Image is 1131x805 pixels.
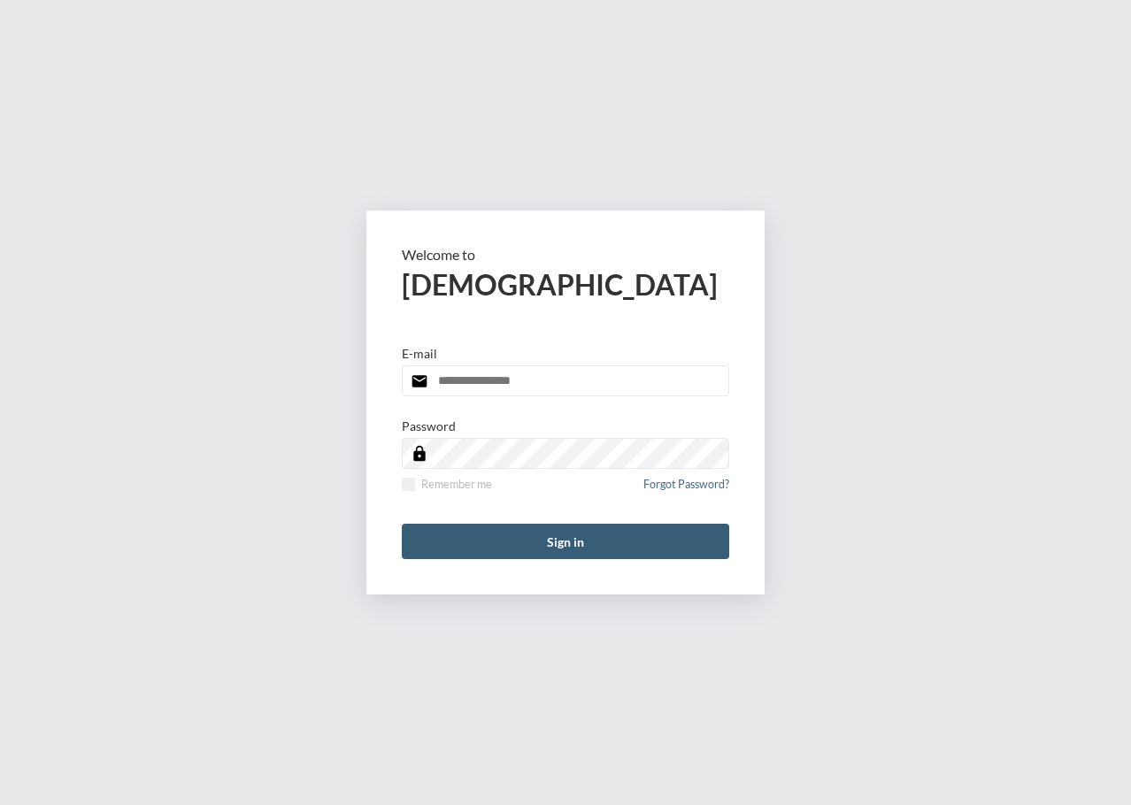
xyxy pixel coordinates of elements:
[402,267,729,302] h2: [DEMOGRAPHIC_DATA]
[402,246,729,263] p: Welcome to
[402,418,456,433] p: Password
[643,478,729,502] a: Forgot Password?
[402,346,437,361] p: E-mail
[402,478,492,491] label: Remember me
[402,524,729,559] button: Sign in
